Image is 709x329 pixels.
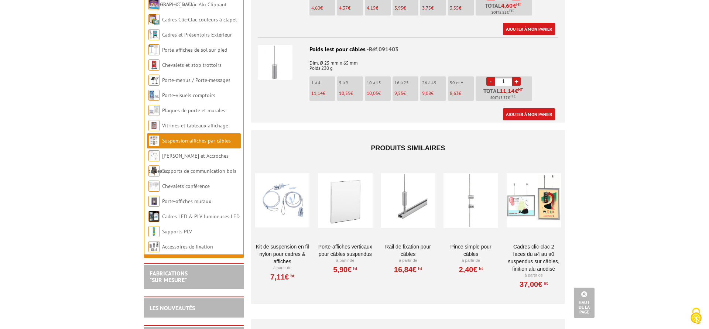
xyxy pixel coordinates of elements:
[486,77,495,86] a: -
[422,5,431,11] span: 3,75
[491,10,514,16] span: Soit €
[450,91,474,96] p: €
[352,266,357,271] sup: HT
[394,91,418,96] p: €
[311,80,335,85] p: 1 à 4
[333,267,357,272] a: 5,90€HT
[501,3,513,8] span: 4,60
[394,267,422,272] a: 16,84€HT
[381,258,435,264] p: À partir de
[394,80,418,85] p: 16 à 25
[258,45,292,80] img: Poids lest pour câbles
[459,267,483,272] a: 2,40€HT
[311,91,335,96] p: €
[501,3,521,8] span: €
[367,91,391,96] p: €
[509,9,514,13] sup: TTC
[422,6,446,11] p: €
[311,6,335,11] p: €
[510,94,516,98] sup: TTC
[574,288,595,318] a: Haut de la page
[148,105,160,116] img: Plaques de porte et murales
[450,80,474,85] p: 50 et +
[477,88,532,101] p: Total
[162,31,232,38] a: Cadres et Présentoirs Extérieur
[417,266,422,271] sup: HT
[369,45,398,53] span: Réf.091403
[255,265,309,271] p: À partir de
[148,181,160,192] img: Chevalets conférence
[148,226,160,237] img: Supports PLV
[148,196,160,207] img: Porte-affiches muraux
[150,270,188,284] a: FABRICATIONS"Sur Mesure"
[394,6,418,11] p: €
[162,1,227,8] a: Cadres Clic-Clac Alu Clippant
[162,47,227,53] a: Porte-affiches de sol sur pied
[162,62,222,68] a: Chevalets et stop trottoirs
[339,6,363,11] p: €
[162,92,215,99] a: Porte-visuels comptoirs
[477,3,532,16] p: Total
[339,90,350,96] span: 10,59
[339,5,348,11] span: 4,37
[503,108,555,120] a: Ajouter à mon panier
[422,90,431,96] span: 9,08
[450,90,459,96] span: 8,63
[367,90,378,96] span: 10,05
[367,5,376,11] span: 4,15
[148,241,160,252] img: Accessoires de fixation
[450,6,474,11] p: €
[162,243,213,250] a: Accessoires de fixation
[512,77,521,86] a: +
[162,107,225,114] a: Plaques de porte et murales
[500,88,515,94] span: 11,14
[381,243,435,258] a: Rail de fixation pour câbles
[148,59,160,71] img: Chevalets et stop trottoirs
[318,243,372,258] a: Porte-affiches verticaux pour câbles suspendus
[422,91,446,96] p: €
[520,282,548,287] a: 37,00€HT
[289,273,294,278] sup: HT
[318,258,372,264] p: À partir de
[148,135,160,146] img: Suspension affiches par câbles
[339,91,363,96] p: €
[507,243,561,273] a: Cadres Clic-Clac 2 faces du A4 au A0 suspendus sur câbles, finition alu anodisé
[148,211,160,222] img: Cadres LED & PLV lumineuses LED
[255,243,309,265] a: Kit de suspension en fil nylon pour cadres & affiches
[311,5,320,11] span: 4,60
[687,307,705,325] img: Cookies (fenêtre modale)
[371,144,445,152] span: Produits similaires
[150,304,195,312] a: LES NOUVEAUTÉS
[162,228,192,235] a: Supports PLV
[500,88,523,94] span: €
[422,80,446,85] p: 26 à 49
[367,6,391,11] p: €
[162,168,236,174] a: Supports de communication bois
[339,80,363,85] p: 5 à 9
[148,44,160,55] img: Porte-affiches de sol sur pied
[477,266,483,271] sup: HT
[162,137,231,144] a: Suspension affiches par câbles
[394,5,403,11] span: 3,95
[683,304,709,329] button: Cookies (fenêtre modale)
[148,14,160,25] img: Cadres Clic-Clac couleurs à clapet
[162,213,240,220] a: Cadres LED & PLV lumineuses LED
[499,10,507,16] span: 5.52
[490,95,516,101] span: Soit €
[516,2,521,7] sup: HT
[148,75,160,86] img: Porte-menus / Porte-messages
[367,80,391,85] p: 10 à 15
[148,120,160,131] img: Vitrines et tableaux affichage
[162,183,210,189] a: Chevalets conférence
[443,258,498,264] p: À partir de
[311,90,323,96] span: 11,14
[162,77,230,83] a: Porte-menus / Porte-messages
[394,90,403,96] span: 9,55
[258,45,558,54] div: Poids lest pour câbles -
[542,281,548,286] sup: HT
[148,152,229,174] a: [PERSON_NAME] et Accroches tableaux
[148,150,160,161] img: Cimaises et Accroches tableaux
[258,55,558,71] p: Dim. Ø 25 mm x 65 mm Poids 230 g
[162,16,237,23] a: Cadres Clic-Clac couleurs à clapet
[507,273,561,278] p: À partir de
